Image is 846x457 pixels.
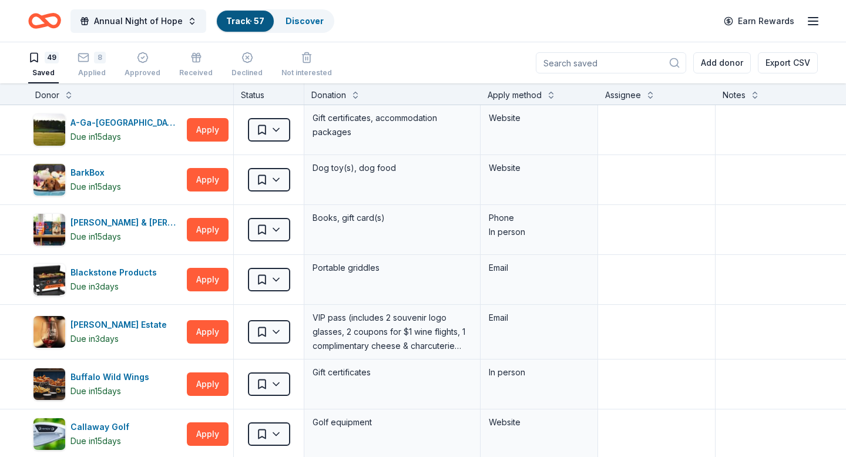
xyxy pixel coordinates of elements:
[311,210,473,226] div: Books, gift card(s)
[281,47,332,83] button: Not interested
[231,47,263,83] button: Declined
[28,47,59,83] button: 49Saved
[33,418,65,450] img: Image for Callaway Golf
[234,83,304,105] div: Status
[226,16,264,26] a: Track· 57
[489,111,589,125] div: Website
[179,68,213,78] div: Received
[94,14,183,28] span: Annual Night of Hope
[70,370,154,384] div: Buffalo Wild Wings
[70,318,172,332] div: [PERSON_NAME] Estate
[70,130,121,144] div: Due in 15 days
[70,266,162,280] div: Blackstone Products
[70,420,134,434] div: Callaway Golf
[70,9,206,33] button: Annual Night of Hope
[693,52,751,73] button: Add donor
[311,88,346,102] div: Donation
[488,88,542,102] div: Apply method
[33,113,182,146] button: Image for A-Ga-Ming Golf ResortA-Ga-[GEOGRAPHIC_DATA]Due in15days
[94,52,106,63] div: 8
[187,268,229,291] button: Apply
[187,320,229,344] button: Apply
[33,368,65,400] img: Image for Buffalo Wild Wings
[231,68,263,78] div: Declined
[28,7,61,35] a: Home
[33,263,182,296] button: Image for Blackstone ProductsBlackstone ProductsDue in3days
[70,332,119,346] div: Due in 3 days
[717,11,801,32] a: Earn Rewards
[125,47,160,83] button: Approved
[187,118,229,142] button: Apply
[187,218,229,241] button: Apply
[758,52,818,73] button: Export CSV
[311,364,473,381] div: Gift certificates
[70,280,119,294] div: Due in 3 days
[281,68,332,78] div: Not interested
[489,415,589,429] div: Website
[33,264,65,295] img: Image for Blackstone Products
[536,52,686,73] input: Search saved
[28,68,59,78] div: Saved
[489,311,589,325] div: Email
[179,47,213,83] button: Received
[35,88,59,102] div: Donor
[311,310,473,354] div: VIP pass (includes 2 souvenir logo glasses, 2 coupons for $1 wine flights, 1 complimentary cheese...
[489,365,589,379] div: In person
[125,68,160,78] div: Approved
[70,384,121,398] div: Due in 15 days
[187,422,229,446] button: Apply
[311,110,473,140] div: Gift certificates, accommodation packages
[70,216,182,230] div: [PERSON_NAME] & [PERSON_NAME]
[311,160,473,176] div: Dog toy(s), dog food
[78,68,106,78] div: Applied
[33,368,182,401] button: Image for Buffalo Wild WingsBuffalo Wild WingsDue in15days
[33,163,182,196] button: Image for BarkBoxBarkBoxDue in15days
[605,88,641,102] div: Assignee
[33,164,65,196] img: Image for BarkBox
[33,214,65,246] img: Image for Barnes & Noble
[70,434,121,448] div: Due in 15 days
[311,260,473,276] div: Portable griddles
[33,114,65,146] img: Image for A-Ga-Ming Golf Resort
[33,418,182,451] button: Image for Callaway GolfCallaway GolfDue in15days
[489,211,589,225] div: Phone
[187,168,229,191] button: Apply
[311,414,473,431] div: Golf equipment
[187,372,229,396] button: Apply
[723,88,746,102] div: Notes
[33,315,182,348] button: Image for Brys Estate[PERSON_NAME] EstateDue in3days
[33,213,182,246] button: Image for Barnes & Noble[PERSON_NAME] & [PERSON_NAME]Due in15days
[33,316,65,348] img: Image for Brys Estate
[78,47,106,83] button: 8Applied
[70,166,121,180] div: BarkBox
[70,180,121,194] div: Due in 15 days
[70,230,121,244] div: Due in 15 days
[286,16,324,26] a: Discover
[70,116,182,130] div: A-Ga-[GEOGRAPHIC_DATA]
[45,52,59,63] div: 49
[489,225,589,239] div: In person
[216,9,334,33] button: Track· 57Discover
[489,261,589,275] div: Email
[489,161,589,175] div: Website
